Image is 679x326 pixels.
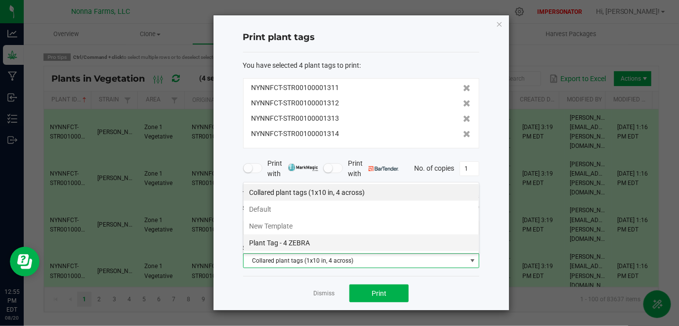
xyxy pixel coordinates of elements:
span: NYNNFCT-STR00100001311 [252,83,339,93]
h4: Print plant tags [243,31,479,44]
li: New Template [244,218,479,234]
li: Plant Tag - 4 ZEBRA [244,234,479,251]
span: You have selected 4 plant tags to print [243,61,360,69]
span: Print [372,289,386,297]
div: : [243,60,479,71]
button: Print [349,284,409,302]
span: Print with [348,158,399,179]
span: No. of copies [415,164,455,172]
img: bartender.png [369,166,399,171]
li: Collared plant tags (1x10 in, 4 across) [244,184,479,201]
a: Dismiss [313,289,335,298]
span: NYNNFCT-STR00100001314 [252,129,339,139]
div: To proceed, please select a printer. [236,189,487,204]
div: Select a label template. [236,243,487,253]
span: NYNNFCT-STR00100001313 [252,113,339,124]
span: NYNNFCT-STR00100001312 [252,98,339,108]
iframe: Resource center [10,247,40,277]
img: mark_magic_cybra.png [288,164,318,171]
span: Print with [267,158,318,179]
li: Default [244,201,479,218]
span: Collared plant tags (1x10 in, 4 across) [244,254,467,268]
